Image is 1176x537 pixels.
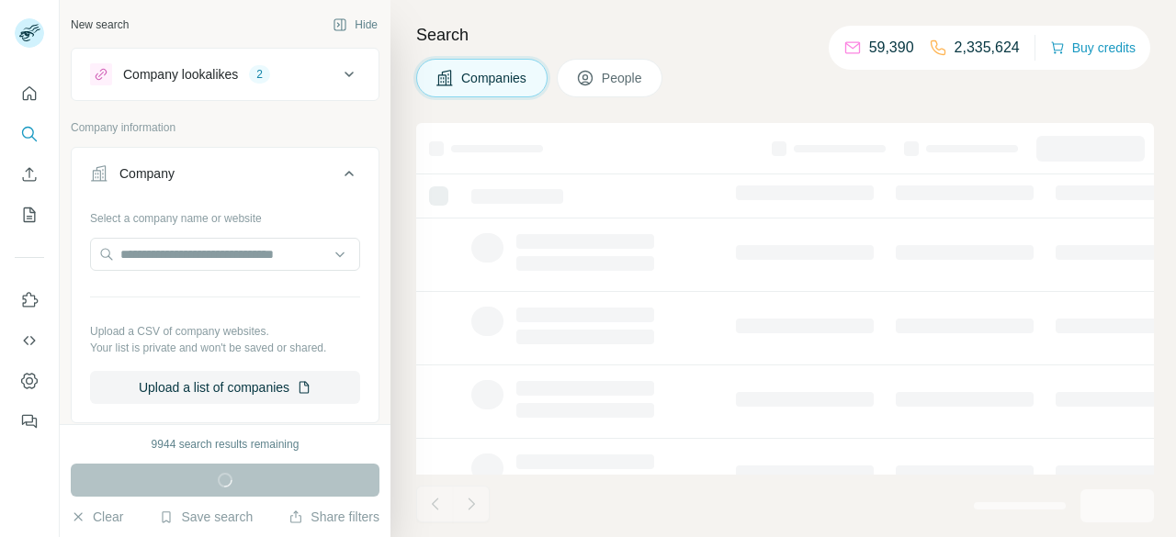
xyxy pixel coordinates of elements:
[71,17,129,33] div: New search
[71,508,123,526] button: Clear
[71,119,379,136] p: Company information
[72,52,379,96] button: Company lookalikes2
[15,324,44,357] button: Use Surfe API
[119,164,175,183] div: Company
[416,22,1154,48] h4: Search
[15,284,44,317] button: Use Surfe on LinkedIn
[15,198,44,231] button: My lists
[15,364,44,397] button: Dashboard
[123,65,238,84] div: Company lookalikes
[90,323,360,340] p: Upload a CSV of company websites.
[602,69,644,87] span: People
[461,69,528,87] span: Companies
[320,11,390,39] button: Hide
[159,508,253,526] button: Save search
[90,340,360,356] p: Your list is private and won't be saved or shared.
[15,77,44,110] button: Quick start
[15,405,44,438] button: Feedback
[15,158,44,191] button: Enrich CSV
[869,37,914,59] p: 59,390
[152,436,300,453] div: 9944 search results remaining
[955,37,1020,59] p: 2,335,624
[90,371,360,404] button: Upload a list of companies
[90,203,360,227] div: Select a company name or website
[1050,35,1136,61] button: Buy credits
[15,117,44,151] button: Search
[72,151,379,203] button: Company
[249,66,270,83] div: 2
[288,508,379,526] button: Share filters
